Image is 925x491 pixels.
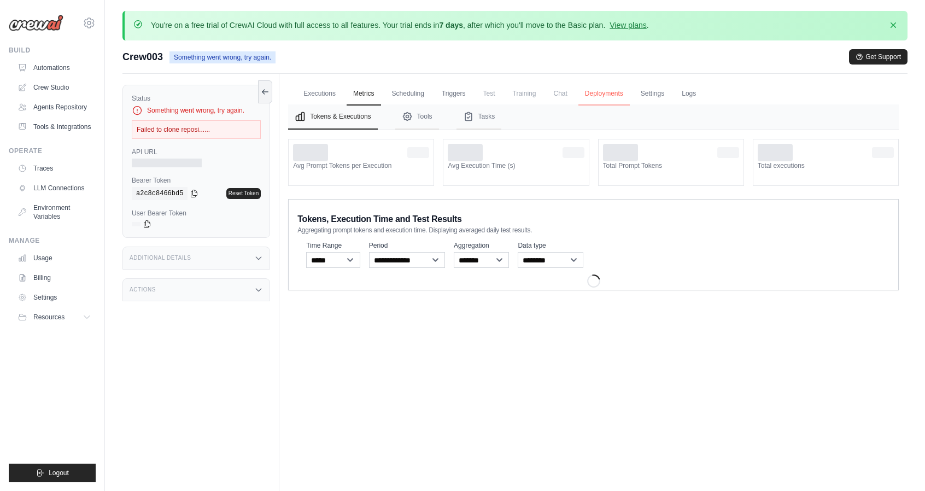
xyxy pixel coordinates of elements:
[132,209,261,218] label: User Bearer Token
[13,289,96,306] a: Settings
[132,120,261,139] div: Failed to clone reposi......
[9,464,96,482] button: Logout
[13,308,96,326] button: Resources
[297,213,462,226] span: Tokens, Execution Time and Test Results
[518,241,583,250] label: Data type
[13,98,96,116] a: Agents Repository
[169,51,276,63] span: Something went wrong, try again.
[132,176,261,185] label: Bearer Token
[288,104,899,130] nav: Tabs
[758,161,894,170] dt: Total executions
[13,79,96,96] a: Crew Studio
[435,83,472,106] a: Triggers
[675,83,702,106] a: Logs
[122,49,163,65] span: Crew003
[151,20,649,31] p: You're on a free trial of CrewAI Cloud with full access to all features. Your trial ends in , aft...
[132,187,188,200] code: a2c8c8466bd5
[454,241,509,250] label: Aggregation
[385,83,431,106] a: Scheduling
[13,160,96,177] a: Traces
[130,287,156,293] h3: Actions
[13,179,96,197] a: LLM Connections
[297,83,342,106] a: Executions
[9,15,63,31] img: Logo
[347,83,381,106] a: Metrics
[9,147,96,155] div: Operate
[306,241,360,250] label: Time Range
[477,83,502,104] span: Test
[13,269,96,287] a: Billing
[634,83,671,106] a: Settings
[9,46,96,55] div: Build
[132,148,261,156] label: API URL
[49,469,69,477] span: Logout
[13,249,96,267] a: Usage
[456,104,502,130] button: Tasks
[13,199,96,225] a: Environment Variables
[226,188,261,199] a: Reset Token
[288,104,377,130] button: Tokens & Executions
[439,21,463,30] strong: 7 days
[849,49,908,65] button: Get Support
[130,255,191,261] h3: Additional Details
[13,59,96,77] a: Automations
[610,21,646,30] a: View plans
[132,105,261,116] div: Something went wrong, try again.
[297,226,532,235] span: Aggregating prompt tokens and execution time. Displaying averaged daily test results.
[9,236,96,245] div: Manage
[33,313,65,322] span: Resources
[603,161,739,170] dt: Total Prompt Tokens
[578,83,630,106] a: Deployments
[395,104,439,130] button: Tools
[448,161,584,170] dt: Avg Execution Time (s)
[293,161,429,170] dt: Avg Prompt Tokens per Execution
[369,241,445,250] label: Period
[13,118,96,136] a: Tools & Integrations
[870,439,925,491] iframe: Chat Widget
[506,83,543,104] span: Training is not available until the deployment is complete
[547,83,573,104] span: Chat is not available until the deployment is complete
[132,94,261,103] label: Status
